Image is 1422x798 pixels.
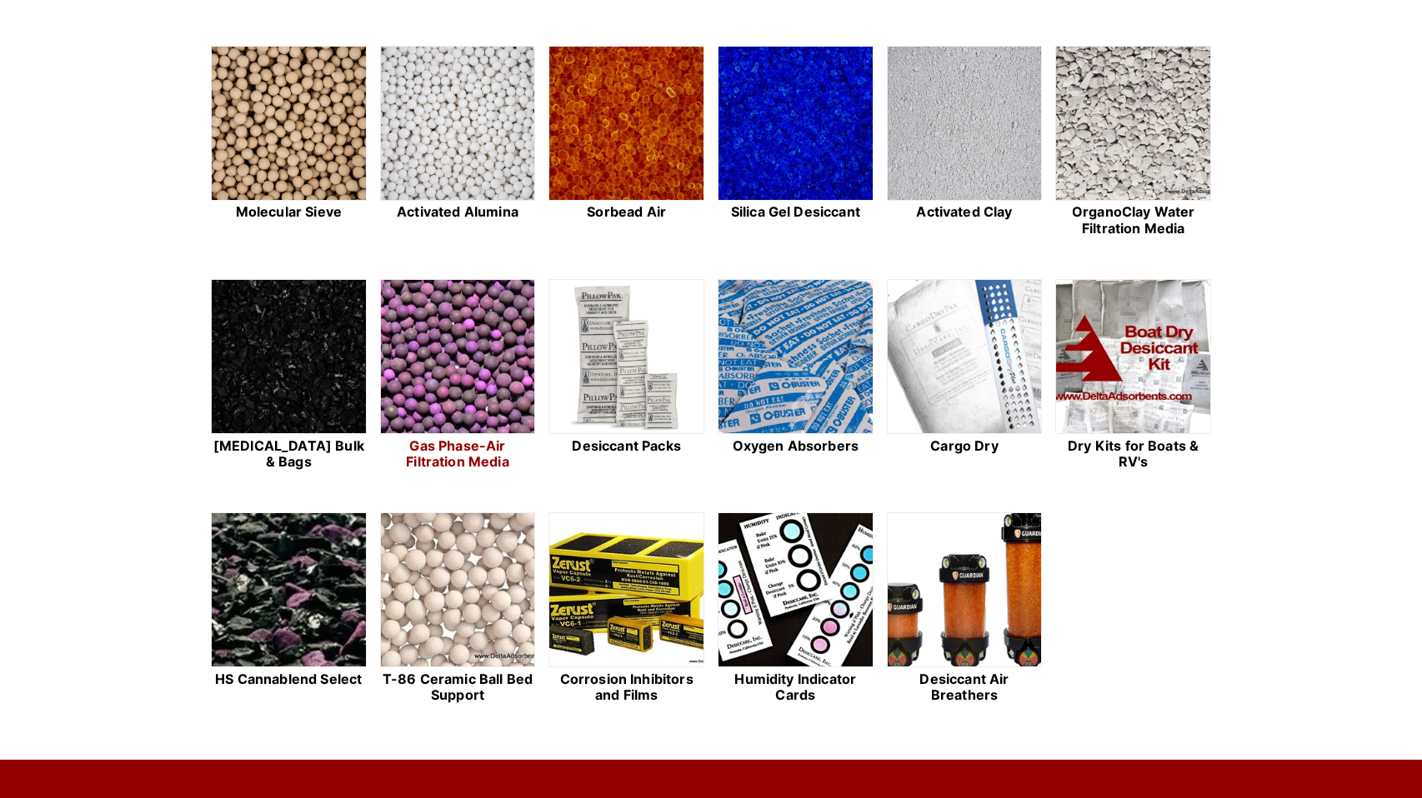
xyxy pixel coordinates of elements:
h2: Cargo Dry [887,438,1043,454]
h2: Dry Kits for Boats & RV's [1055,438,1211,470]
h2: Corrosion Inhibitors and Films [548,671,704,703]
h2: Humidity Indicator Cards [718,671,874,703]
a: Sorbead Air [548,46,704,239]
h2: Desiccant Packs [548,438,704,454]
a: Silica Gel Desiccant [718,46,874,239]
h2: T-86 Ceramic Ball Bed Support [380,671,536,703]
a: Gas Phase-Air Filtration Media [380,279,536,472]
a: Activated Clay [887,46,1043,239]
h2: Activated Clay [887,204,1043,220]
a: HS Cannablend Select [211,512,367,706]
h2: Desiccant Air Breathers [887,671,1043,703]
h2: [MEDICAL_DATA] Bulk & Bags [211,438,367,470]
h2: Oxygen Absorbers [718,438,874,454]
h2: Molecular Sieve [211,204,367,220]
h2: HS Cannablend Select [211,671,367,687]
a: OrganoClay Water Filtration Media [1055,46,1211,239]
h2: Silica Gel Desiccant [718,204,874,220]
a: Humidity Indicator Cards [718,512,874,706]
a: Molecular Sieve [211,46,367,239]
a: T-86 Ceramic Ball Bed Support [380,512,536,706]
a: Activated Alumina [380,46,536,239]
a: Desiccant Packs [548,279,704,472]
a: [MEDICAL_DATA] Bulk & Bags [211,279,367,472]
h2: Sorbead Air [548,204,704,220]
a: Dry Kits for Boats & RV's [1055,279,1211,472]
a: Oxygen Absorbers [718,279,874,472]
h2: Activated Alumina [380,204,536,220]
h2: Gas Phase-Air Filtration Media [380,438,536,470]
a: Desiccant Air Breathers [887,512,1043,706]
a: Corrosion Inhibitors and Films [548,512,704,706]
h2: OrganoClay Water Filtration Media [1055,204,1211,236]
a: Cargo Dry [887,279,1043,472]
